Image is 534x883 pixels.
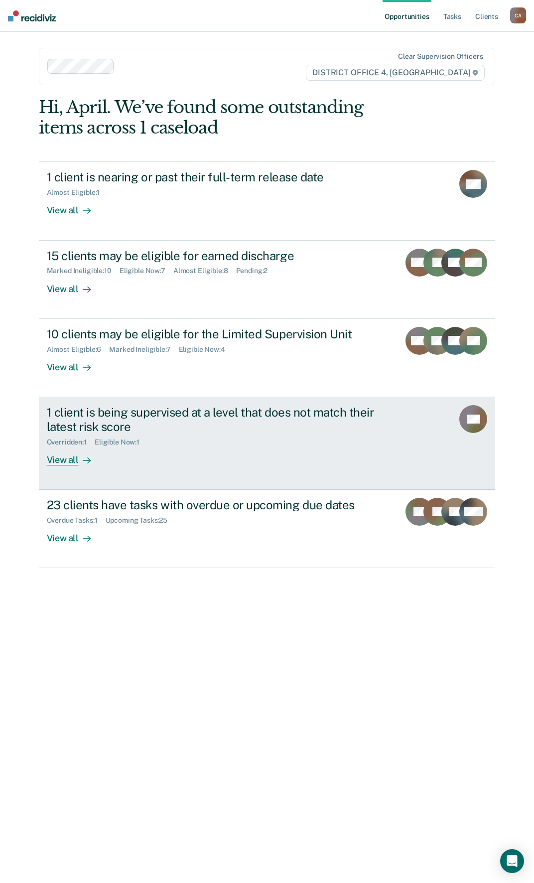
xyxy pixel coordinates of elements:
[47,353,103,373] div: View all
[39,97,404,138] div: Hi, April. We’ve found some outstanding items across 1 caseload
[47,188,108,197] div: Almost Eligible : 1
[47,405,397,434] div: 1 client is being supervised at a level that does not match their latest risk score
[39,319,496,397] a: 10 clients may be eligible for the Limited Supervision UnitAlmost Eligible:6Marked Ineligible:7El...
[179,345,233,354] div: Eligible Now : 4
[47,197,103,216] div: View all
[398,52,483,61] div: Clear supervision officers
[47,170,397,184] div: 1 client is nearing or past their full-term release date
[95,438,147,446] div: Eligible Now : 1
[500,849,524,873] div: Open Intercom Messenger
[47,249,392,263] div: 15 clients may be eligible for earned discharge
[306,65,485,81] span: DISTRICT OFFICE 4, [GEOGRAPHIC_DATA]
[47,267,120,275] div: Marked Ineligible : 10
[39,161,496,240] a: 1 client is nearing or past their full-term release dateAlmost Eligible:1View all
[47,525,103,544] div: View all
[47,438,95,446] div: Overridden : 1
[47,516,106,525] div: Overdue Tasks : 1
[8,10,56,21] img: Recidiviz
[236,267,276,275] div: Pending : 2
[39,241,496,319] a: 15 clients may be eligible for earned dischargeMarked Ineligible:10Eligible Now:7Almost Eligible:...
[47,446,103,465] div: View all
[39,490,496,568] a: 23 clients have tasks with overdue or upcoming due datesOverdue Tasks:1Upcoming Tasks:25View all
[47,498,392,512] div: 23 clients have tasks with overdue or upcoming due dates
[173,267,236,275] div: Almost Eligible : 8
[47,327,392,341] div: 10 clients may be eligible for the Limited Supervision Unit
[510,7,526,23] button: CA
[109,345,178,354] div: Marked Ineligible : 7
[47,345,110,354] div: Almost Eligible : 6
[510,7,526,23] div: C A
[120,267,173,275] div: Eligible Now : 7
[47,275,103,294] div: View all
[39,397,496,490] a: 1 client is being supervised at a level that does not match their latest risk scoreOverridden:1El...
[106,516,176,525] div: Upcoming Tasks : 25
